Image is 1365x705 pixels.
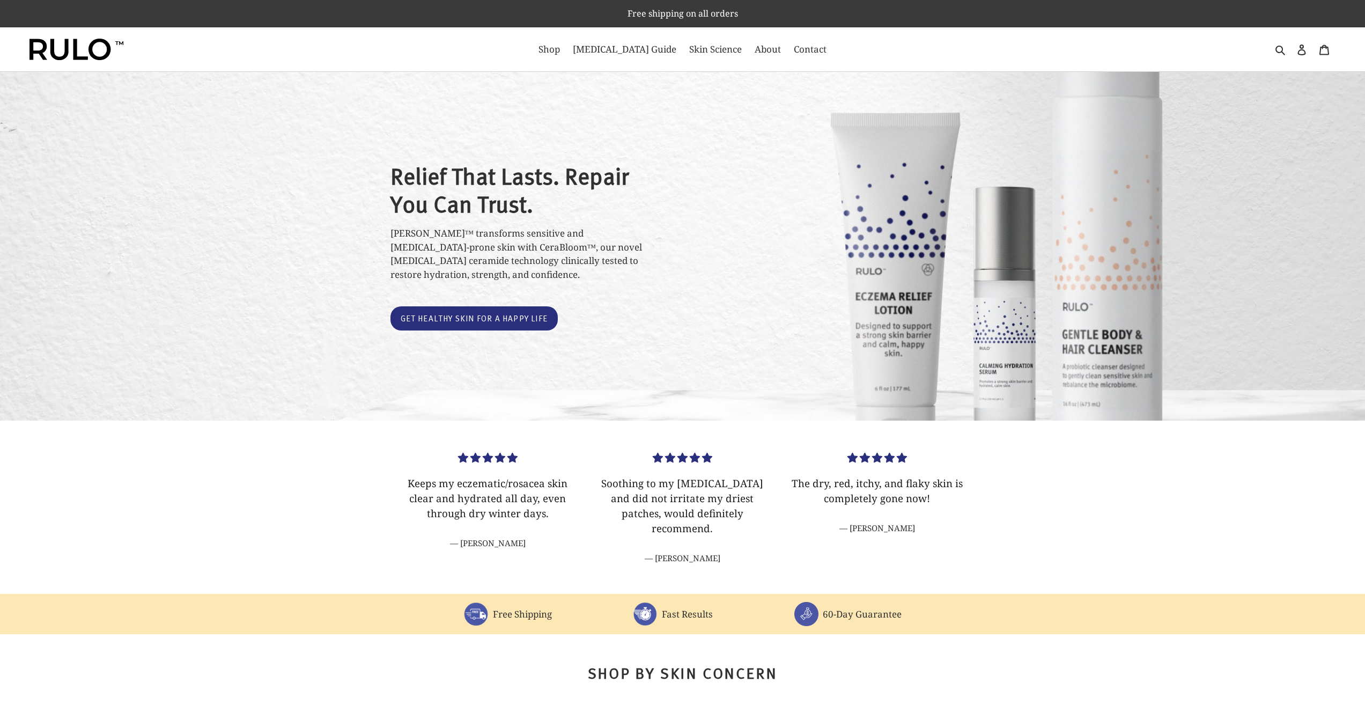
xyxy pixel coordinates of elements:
[684,41,747,58] a: Skin Science
[567,41,682,58] a: [MEDICAL_DATA] Guide
[493,607,552,621] p: Free Shipping
[573,43,676,56] span: [MEDICAL_DATA] Guide
[780,450,975,564] div: Load slide 3
[390,664,975,682] h2: Shop By Skin Concern
[390,450,585,564] div: Load slide 1
[794,43,827,56] span: Contact
[390,226,664,281] p: [PERSON_NAME]™ transforms sensitive and [MEDICAL_DATA]-prone skin with CeraBloom™, our novel [MED...
[585,450,780,564] div: Load slide 2
[653,451,712,464] span: 5.00 stars
[1,1,1364,26] p: Free shipping on all orders
[538,43,560,56] span: Shop
[689,43,742,56] span: Skin Science
[788,41,832,58] a: Contact
[847,451,907,464] span: 5.00 stars
[458,451,518,464] span: 5.00 stars
[662,607,713,621] p: Fast Results
[399,537,577,549] cite: [PERSON_NAME]
[390,306,558,331] a: Get healthy skin for a happy life: Catalog
[755,43,781,56] span: About
[390,161,664,217] h2: Relief That Lasts. Repair You Can Trust.
[749,41,786,58] a: About
[533,41,565,58] a: Shop
[823,607,902,621] p: 60-Day Guarantee
[788,522,966,534] cite: [PERSON_NAME]
[593,552,772,564] cite: [PERSON_NAME]
[29,39,123,60] img: Rulo™ Skin
[1311,655,1354,694] iframe: Gorgias live chat messenger
[788,476,966,506] p: The dry, red, itchy, and flaky skin is completely gone now!
[593,476,772,537] p: Soothing to my [MEDICAL_DATA] and did not irritate my driest patches, would definitely recommend.
[399,476,577,521] p: Keeps my eczematic/rosacea skin clear and hydrated all day, even through dry winter days.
